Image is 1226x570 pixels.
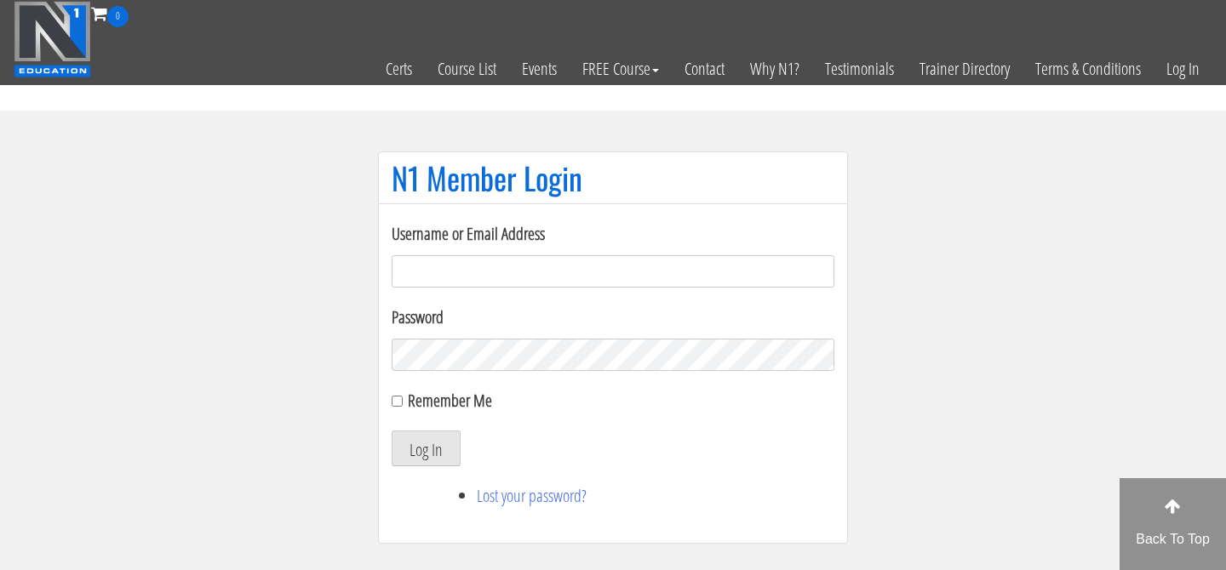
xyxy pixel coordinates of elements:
[107,6,129,27] span: 0
[672,27,737,111] a: Contact
[570,27,672,111] a: FREE Course
[373,27,425,111] a: Certs
[812,27,907,111] a: Testimonials
[14,1,91,77] img: n1-education
[907,27,1023,111] a: Trainer Directory
[1023,27,1154,111] a: Terms & Conditions
[408,389,492,412] label: Remember Me
[91,2,129,25] a: 0
[392,430,461,466] button: Log In
[392,305,834,330] label: Password
[425,27,509,111] a: Course List
[509,27,570,111] a: Events
[1154,27,1212,111] a: Log In
[477,484,587,507] a: Lost your password?
[392,161,834,195] h1: N1 Member Login
[392,221,834,247] label: Username or Email Address
[737,27,812,111] a: Why N1?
